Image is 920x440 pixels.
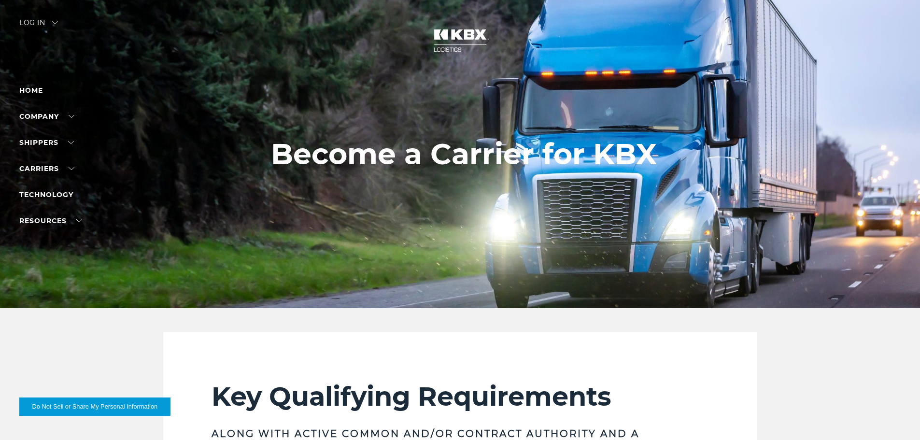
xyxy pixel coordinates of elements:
[19,397,170,416] button: Do Not Sell or Share My Personal Information
[271,138,657,170] h1: Become a Carrier for KBX
[19,216,82,225] a: RESOURCES
[19,86,43,95] a: Home
[424,19,496,62] img: kbx logo
[19,112,74,121] a: Company
[19,190,73,199] a: Technology
[52,21,58,24] img: arrow
[19,138,74,147] a: SHIPPERS
[212,381,709,412] h2: Key Qualifying Requirements
[19,19,58,33] div: Log in
[19,164,74,173] a: Carriers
